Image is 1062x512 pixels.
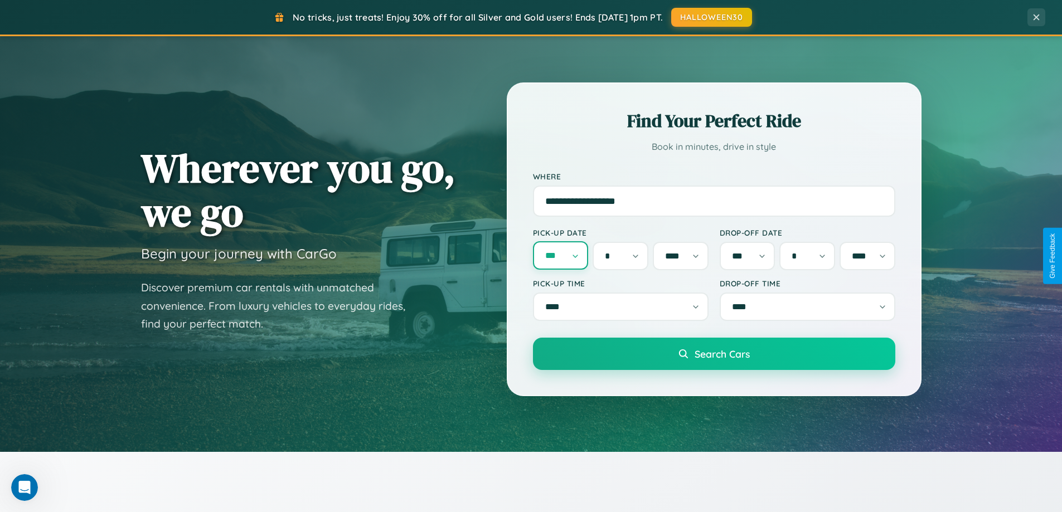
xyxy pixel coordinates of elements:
label: Where [533,172,895,181]
h3: Begin your journey with CarGo [141,245,337,262]
p: Discover premium car rentals with unmatched convenience. From luxury vehicles to everyday rides, ... [141,279,420,333]
label: Pick-up Time [533,279,709,288]
iframe: Intercom live chat [11,474,38,501]
h2: Find Your Perfect Ride [533,109,895,133]
p: Book in minutes, drive in style [533,139,895,155]
label: Drop-off Date [720,228,895,237]
span: No tricks, just treats! Enjoy 30% off for all Silver and Gold users! Ends [DATE] 1pm PT. [293,12,663,23]
h1: Wherever you go, we go [141,146,455,234]
label: Drop-off Time [720,279,895,288]
span: Search Cars [695,348,750,360]
label: Pick-up Date [533,228,709,237]
button: HALLOWEEN30 [671,8,752,27]
button: Search Cars [533,338,895,370]
div: Give Feedback [1049,233,1056,279]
